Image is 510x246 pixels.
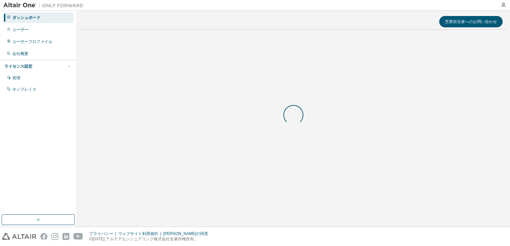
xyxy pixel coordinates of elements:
div: オンプレミス [12,87,36,92]
img: linkedin.svg [62,233,69,240]
div: ダッシュボード [12,15,40,20]
div: 会社概要 [12,51,28,56]
img: facebook.svg [40,233,47,240]
div: [PERSON_NAME]の同意 [163,231,212,236]
div: ライセンス設定 [4,64,32,69]
img: instagram.svg [51,233,58,240]
div: ユーザー [12,27,28,32]
div: ウェブサイト利用規約 [118,231,163,236]
p: © [89,236,212,242]
button: 営業担当者へのお問い合わせ [439,16,503,27]
div: ユーザープロファイル [12,39,52,44]
font: [DATE] アルテアエンジニアリング株式会社全著作権所有。 [92,237,198,241]
div: プライバシー [89,231,118,236]
img: アルタイルワン [3,2,87,9]
img: youtube.svg [73,233,83,240]
img: altair_logo.svg [2,233,36,240]
div: 管理 [12,75,20,81]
